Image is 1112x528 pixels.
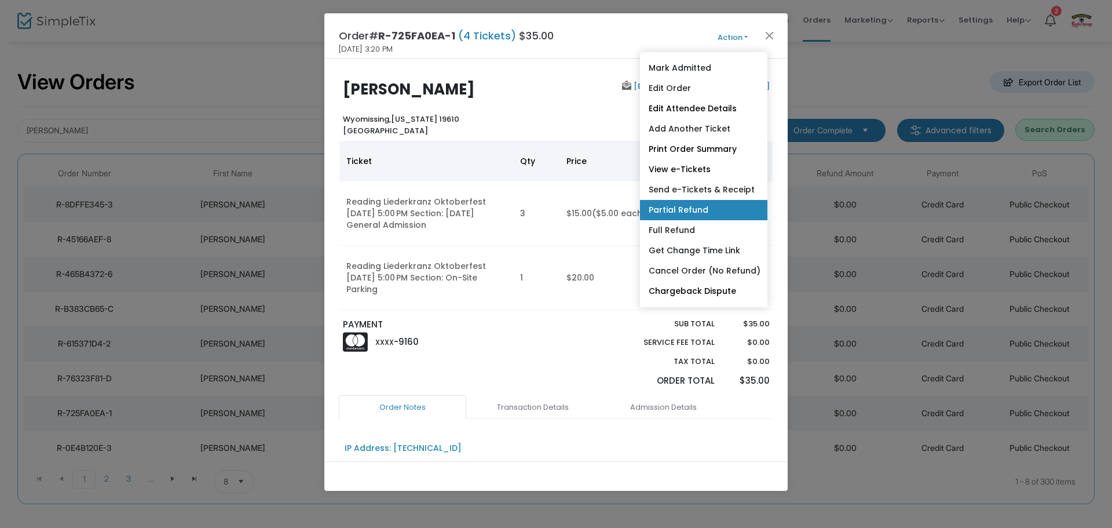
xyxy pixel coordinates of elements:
[640,159,767,180] a: View e-Tickets
[592,207,646,219] span: ($5.00 each)
[455,28,519,43] span: (4 Tickets)
[640,200,767,220] a: Partial Refund
[640,78,767,99] a: Edit Order
[640,139,767,159] a: Print Order Summary
[469,395,597,420] a: Transaction Details
[559,141,670,181] th: Price
[343,318,551,332] p: PAYMENT
[640,281,767,301] a: Chargeback Dispute
[343,114,391,125] span: Wyomissing,
[339,181,513,246] td: Reading Liederkranz Oktoberfest [DATE] 5:00 PM Section: [DATE] General Admission
[726,374,769,388] p: $35.00
[378,28,455,43] span: R-725FA0EA-1
[640,220,767,241] a: Full Refund
[394,336,419,348] span: -9160
[339,141,513,181] th: Ticket
[345,442,462,454] div: IP Address: [TECHNICAL_ID]
[375,337,394,347] span: XXXX
[339,246,513,310] td: Reading Liederkranz Oktoberfest [DATE] 5:00 PM Section: On-Site Parking
[339,141,773,310] div: Data table
[640,261,767,281] a: Cancel Order (No Refund)
[559,181,670,246] td: $15.00
[616,356,715,367] p: Tax Total
[640,241,767,261] a: Get Change Time Link
[339,43,393,55] span: [DATE] 3:20 PM
[513,246,559,310] td: 1
[343,114,459,136] b: [US_STATE] 19610 [GEOGRAPHIC_DATA]
[339,28,554,43] h4: Order# $35.00
[616,318,715,330] p: Sub total
[513,181,559,246] td: 3
[599,395,727,420] a: Admission Details
[616,374,715,388] p: Order Total
[616,337,715,348] p: Service Fee Total
[640,180,767,200] a: Send e-Tickets & Receipt
[640,58,767,78] a: Mark Admitted
[339,395,466,420] a: Order Notes
[698,31,767,44] button: Action
[640,119,767,139] a: Add Another Ticket
[513,141,559,181] th: Qty
[726,337,769,348] p: $0.00
[343,79,475,100] b: [PERSON_NAME]
[640,99,767,119] a: Edit Attendee Details
[726,356,769,367] p: $0.00
[762,28,777,43] button: Close
[726,318,769,330] p: $35.00
[559,246,670,310] td: $20.00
